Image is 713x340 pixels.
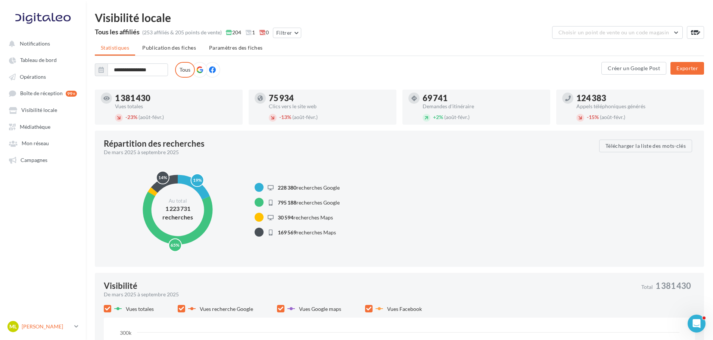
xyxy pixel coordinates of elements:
span: (août-févr.) [138,114,164,120]
span: - [125,114,127,120]
p: [PERSON_NAME] [22,323,71,330]
div: (253 affiliés & 205 points de vente) [142,29,222,36]
div: Tous les affiliés [95,28,140,35]
div: Demandes d'itinéraire [423,104,544,109]
button: Créer un Google Post [601,62,666,75]
iframe: Intercom live chat [688,315,706,333]
span: 0 [259,29,269,36]
span: (août-févr.) [292,114,318,120]
a: Opérations [4,70,81,83]
span: 2% [433,114,443,120]
span: Visibilité locale [21,107,57,113]
span: Opérations [20,74,46,80]
span: Tableau de bord [20,57,57,63]
div: 1 381 430 [115,94,237,102]
button: Notifications [4,37,78,50]
span: Vues Google maps [299,306,341,312]
span: Boîte de réception [20,90,63,97]
span: 30 594 [278,214,293,221]
span: recherches Maps [278,229,336,235]
span: Vues totales [126,306,154,312]
span: - [587,114,589,120]
div: Appels téléphoniques générés [576,104,698,109]
div: De mars 2025 à septembre 2025 [104,149,593,156]
span: 23% [125,114,137,120]
span: Vues Facebook [387,306,422,312]
span: 13% [279,114,291,120]
div: Clics vers le site web [269,104,390,109]
span: Campagnes [21,157,47,163]
span: Notifications [20,40,50,47]
span: Vues recherche Google [200,306,253,312]
a: Campagnes [4,153,81,166]
span: Choisir un point de vente ou un code magasin [558,29,669,35]
span: 204 [226,29,241,36]
span: Publication des fiches [142,44,196,51]
span: Mon réseau [22,140,49,147]
a: ML [PERSON_NAME] [6,319,80,334]
button: Filtrer [273,28,301,38]
span: ML [9,323,17,330]
span: + [433,114,436,120]
div: 69 741 [423,94,544,102]
span: 228 380 [278,184,296,191]
div: Visibilité [104,282,137,290]
span: Médiathèque [20,124,50,130]
span: 169 569 [278,229,296,235]
span: 1 381 430 [656,282,691,290]
div: Visibilité locale [95,12,704,23]
a: Tableau de bord [4,53,81,66]
span: - [279,114,281,120]
text: 300k [120,330,132,336]
button: Exporter [670,62,704,75]
div: Répartition des recherches [104,140,205,148]
div: De mars 2025 à septembre 2025 [104,291,635,298]
span: Paramètres des fiches [209,44,262,51]
a: Visibilité locale [4,103,81,116]
span: Total [641,284,653,290]
a: Médiathèque [4,120,81,133]
a: Boîte de réception 99+ [4,86,81,100]
div: Vues totales [115,104,237,109]
div: 124 383 [576,94,698,102]
div: 99+ [66,91,77,97]
span: recherches Maps [278,214,333,221]
span: recherches Google [278,184,340,191]
span: 15% [587,114,599,120]
button: Choisir un point de vente ou un code magasin [552,26,683,39]
span: recherches Google [278,199,340,206]
span: (août-févr.) [444,114,470,120]
span: 795 188 [278,199,296,206]
span: 1 [245,29,255,36]
button: Télécharger la liste des mots-clés [599,140,692,152]
a: Mon réseau [4,136,81,150]
div: 75 934 [269,94,390,102]
span: (août-févr.) [600,114,625,120]
label: Tous [175,62,195,78]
